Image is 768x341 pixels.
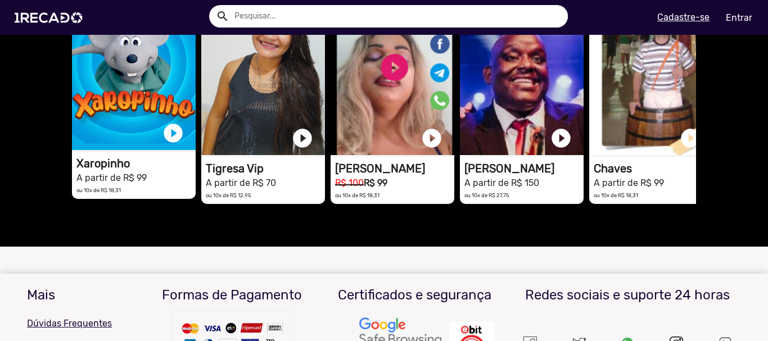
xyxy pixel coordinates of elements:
mat-icon: Example home icon [216,10,229,23]
p: Dúvidas Frequentes [27,317,132,330]
a: play_circle_filled [421,127,443,149]
small: A partir de R$ 99 [594,178,664,188]
h3: Redes sociais e suporte 24 horas [514,287,741,303]
h1: Xaropinho [76,157,196,170]
a: play_circle_filled [162,122,184,144]
h3: Certificados e segurança [332,287,498,303]
h1: Tigresa Vip [206,162,325,175]
h3: Formas de Pagamento [149,287,315,303]
small: A partir de R$ 150 [464,178,539,188]
h1: [PERSON_NAME] [335,162,454,175]
a: play_circle_filled [679,127,702,149]
button: Example home icon [212,6,232,25]
small: ou 10x de R$ 18,31 [594,192,638,198]
small: ou 10x de R$ 12,95 [206,192,251,198]
input: Pesquisar... [226,5,568,28]
a: play_circle_filled [291,127,314,149]
small: ou 10x de R$ 18,31 [76,187,121,193]
b: R$ 99 [364,178,387,188]
a: Entrar [719,8,760,28]
small: ou 10x de R$ 18,31 [335,192,380,198]
h3: Mais [27,287,132,303]
u: Cadastre-se [657,12,710,22]
h1: Chaves [594,162,713,175]
a: play_circle_filled [550,127,572,149]
small: A partir de R$ 70 [206,178,276,188]
small: R$ 100 [335,178,364,188]
small: A partir de R$ 99 [76,172,147,183]
small: ou 10x de R$ 27,75 [464,192,509,198]
h1: [PERSON_NAME] [464,162,584,175]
